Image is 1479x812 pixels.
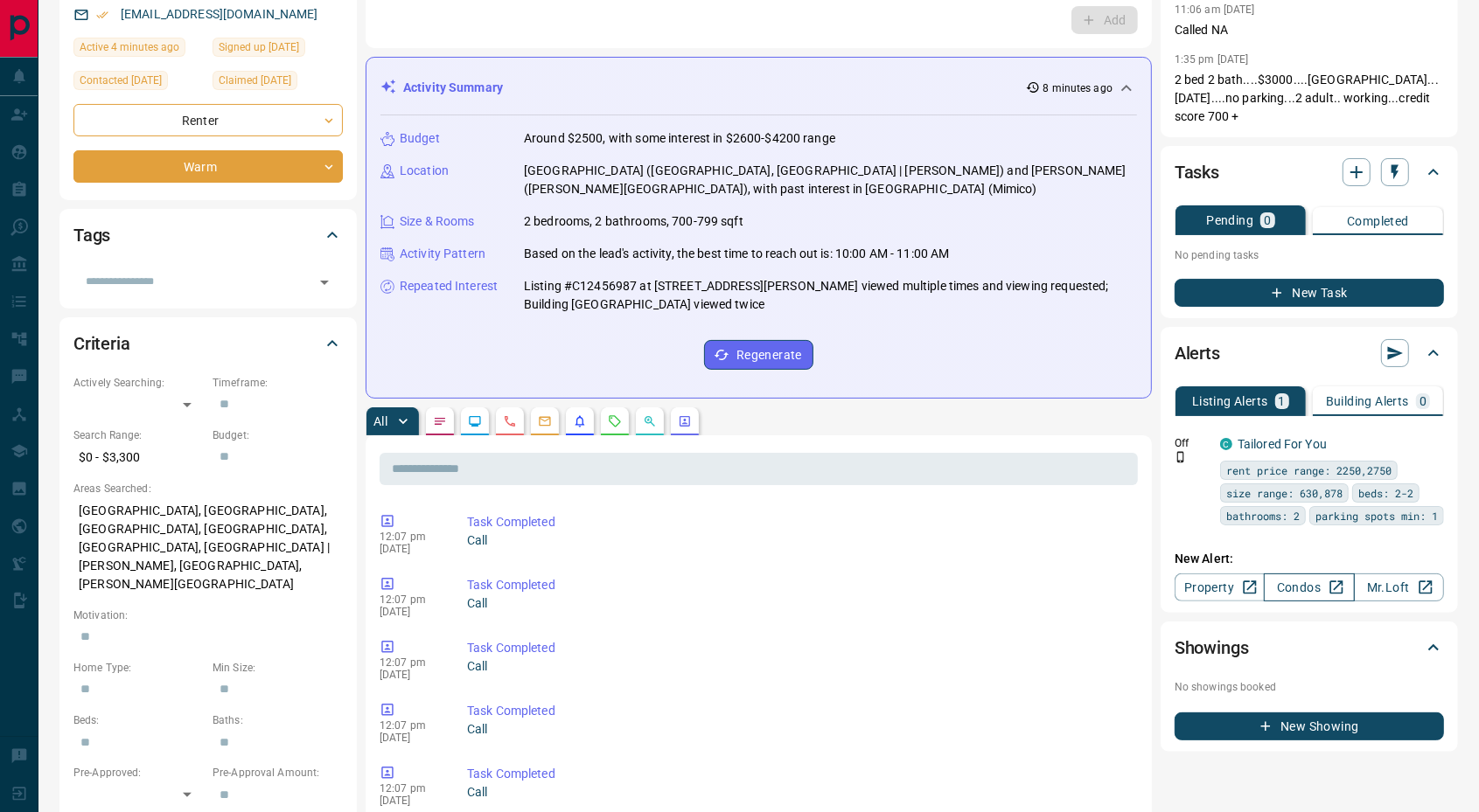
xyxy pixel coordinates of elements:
[1175,435,1210,451] p: Off
[1315,507,1438,524] span: parking spots min: 1
[96,9,108,21] svg: Email Verified
[1206,214,1253,226] p: Pending
[73,427,204,443] p: Search Range:
[1175,712,1444,740] button: New Showing
[468,414,482,428] svg: Lead Browsing Activity
[1175,242,1444,268] p: No pending tasks
[467,576,1131,594] p: Task Completed
[380,531,441,543] p: 12:07 pm
[80,72,162,89] span: Contacted [DATE]
[1175,573,1265,601] a: Property
[608,414,622,428] svg: Requests
[213,712,343,728] p: Baths:
[73,71,204,95] div: Tue Jun 18 2024
[213,765,343,781] p: Pre-Approval Amount:
[1279,395,1286,407] p: 1
[524,277,1137,314] p: Listing #C12456987 at [STREET_ADDRESS][PERSON_NAME] viewed multiple times and viewing requested; ...
[524,162,1137,198] p: [GEOGRAPHIC_DATA] ([GEOGRAPHIC_DATA], [GEOGRAPHIC_DATA] | [PERSON_NAME]) and [PERSON_NAME] ([PERS...
[403,79,503,97] p: Activity Summary
[1226,484,1343,502] span: size range: 630,878
[524,212,743,231] p: 2 bedrooms, 2 bathrooms, 700-799 sqft
[400,162,449,180] p: Location
[1175,679,1444,695] p: No showings booked
[524,245,950,263] p: Based on the lead's activity, the best time to reach out is: 10:00 AM - 11:00 AM
[73,330,130,357] h2: Criteria
[380,795,441,807] p: [DATE]
[380,719,441,732] p: 12:07 pm
[1347,215,1409,227] p: Completed
[73,104,343,136] div: Renter
[1354,573,1444,601] a: Mr.Loft
[433,414,447,428] svg: Notes
[219,72,291,89] span: Claimed [DATE]
[213,71,343,95] div: Fri Nov 10 2023
[524,129,835,148] p: Around $2500, with some interest in $2600-$4200 range
[213,38,343,62] div: Wed Aug 09 2023
[73,496,343,599] p: [GEOGRAPHIC_DATA], [GEOGRAPHIC_DATA], [GEOGRAPHIC_DATA], [GEOGRAPHIC_DATA], [GEOGRAPHIC_DATA], [G...
[1175,53,1249,66] p: 1:35 pm [DATE]
[1175,339,1220,367] h2: Alerts
[73,765,204,781] p: Pre-Approved:
[538,414,552,428] svg: Emails
[1226,462,1392,479] span: rent price range: 2250,2750
[1326,395,1409,407] p: Building Alerts
[73,375,204,391] p: Actively Searching:
[1175,627,1444,669] div: Showings
[467,513,1131,531] p: Task Completed
[73,443,204,472] p: $0 - $3,300
[380,656,441,669] p: 12:07 pm
[1264,214,1271,226] p: 0
[1358,484,1413,502] span: beds: 2-2
[380,669,441,681] p: [DATE]
[467,639,1131,657] p: Task Completed
[73,660,204,676] p: Home Type:
[467,720,1131,739] p: Call
[704,340,813,370] button: Regenerate
[400,129,440,148] p: Budget
[1264,573,1354,601] a: Condos
[467,702,1131,720] p: Task Completed
[73,481,343,496] p: Areas Searched:
[1175,332,1444,374] div: Alerts
[1420,395,1427,407] p: 0
[73,323,343,364] div: Criteria
[380,606,441,618] p: [DATE]
[121,7,318,21] a: [EMAIL_ADDRESS][DOMAIN_NAME]
[503,414,517,428] svg: Calls
[73,221,110,249] h2: Tags
[73,150,343,183] div: Warm
[312,270,337,295] button: Open
[678,414,692,428] svg: Agent Actions
[80,38,179,56] span: Active 4 minutes ago
[400,212,475,231] p: Size & Rooms
[467,765,1131,783] p: Task Completed
[380,543,441,555] p: [DATE]
[1175,279,1444,307] button: New Task
[400,277,498,295] p: Repeated Interest
[467,531,1131,550] p: Call
[373,415,387,427] p: All
[643,414,657,428] svg: Opportunities
[380,782,441,795] p: 12:07 pm
[467,594,1131,613] p: Call
[1175,158,1219,186] h2: Tasks
[467,783,1131,802] p: Call
[380,593,441,606] p: 12:07 pm
[1238,437,1327,451] a: Tailored For You
[213,375,343,391] p: Timeframe:
[573,414,587,428] svg: Listing Alerts
[1175,634,1249,662] h2: Showings
[467,657,1131,676] p: Call
[73,712,204,728] p: Beds:
[1220,438,1232,450] div: condos.ca
[73,607,343,623] p: Motivation:
[219,38,299,56] span: Signed up [DATE]
[1175,151,1444,193] div: Tasks
[1043,80,1113,96] p: 8 minutes ago
[213,427,343,443] p: Budget:
[1192,395,1268,407] p: Listing Alerts
[213,660,343,676] p: Min Size:
[1226,507,1300,524] span: bathrooms: 2
[380,732,441,744] p: [DATE]
[1175,550,1444,568] p: New Alert:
